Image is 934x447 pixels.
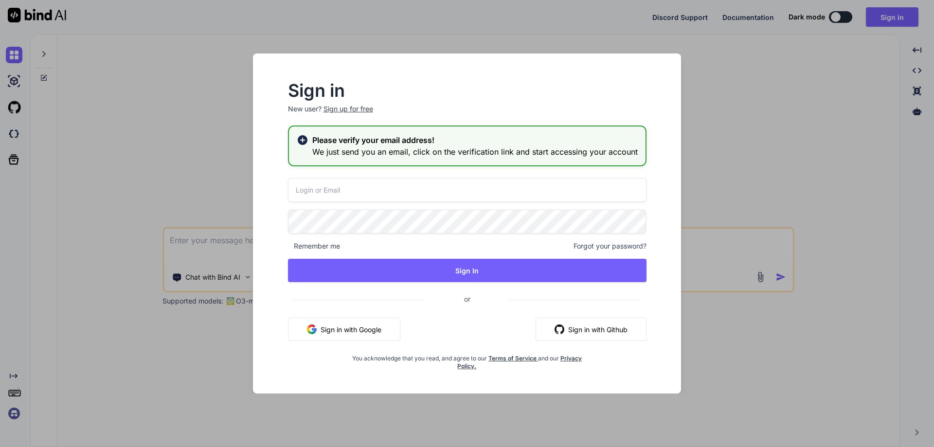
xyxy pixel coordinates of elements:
button: Sign in with Google [288,318,400,341]
button: Sign In [288,259,647,282]
p: New user? [288,104,647,125]
span: or [425,287,509,311]
a: Privacy Policy. [457,355,582,370]
img: github [555,324,564,334]
span: Remember me [288,241,340,251]
button: Sign in with Github [536,318,647,341]
h3: We just send you an email, click on the verification link and start accessing your account [312,146,638,158]
h2: Please verify your email address! [312,134,638,146]
h2: Sign in [288,83,647,98]
div: Sign up for free [323,104,373,114]
input: Login or Email [288,178,647,202]
a: Terms of Service [488,355,538,362]
img: google [307,324,317,334]
span: Forgot your password? [574,241,647,251]
div: You acknowledge that you read, and agree to our and our [347,349,586,370]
